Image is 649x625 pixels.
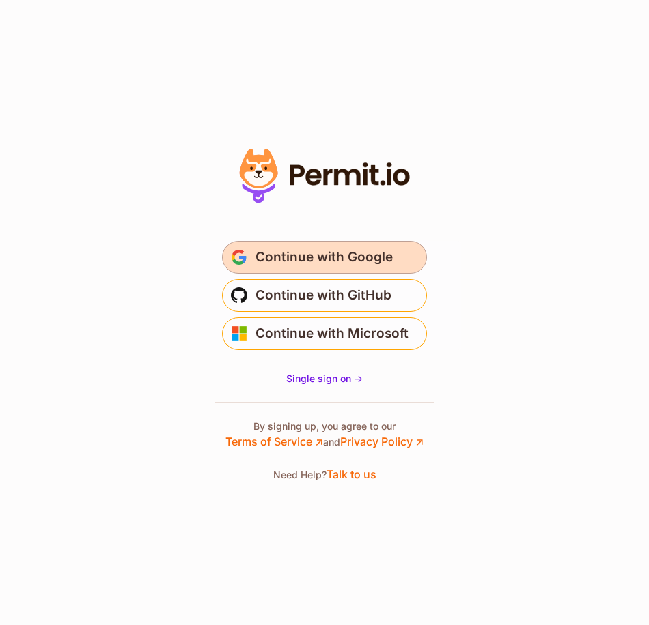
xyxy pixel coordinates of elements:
[225,435,323,448] a: Terms of Service ↗
[222,317,427,350] button: Continue with Microsoft
[222,279,427,312] button: Continue with GitHub
[273,466,376,482] p: Need Help?
[256,285,391,306] span: Continue with GitHub
[225,420,424,450] p: By signing up, you agree to our and
[327,467,376,481] a: Talk to us
[340,435,424,448] a: Privacy Policy ↗
[222,241,427,274] button: Continue with Google
[286,372,363,386] a: Single sign on ->
[256,323,409,345] span: Continue with Microsoft
[256,246,393,268] span: Continue with Google
[286,373,363,384] span: Single sign on ->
